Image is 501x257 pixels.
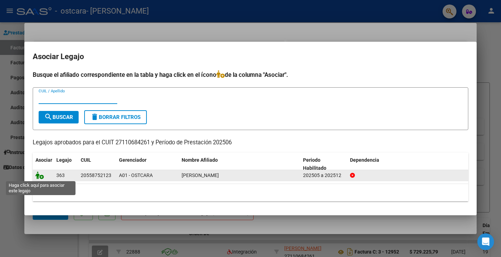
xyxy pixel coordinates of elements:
[78,153,116,176] datatable-header-cell: CUIL
[54,153,78,176] datatable-header-cell: Legajo
[33,70,468,79] h4: Busque el afiliado correspondiente en la tabla y haga click en el ícono de la columna "Asociar".
[347,153,469,176] datatable-header-cell: Dependencia
[44,114,73,120] span: Buscar
[56,172,65,178] span: 363
[33,153,54,176] datatable-header-cell: Asociar
[81,157,91,163] span: CUIL
[44,113,53,121] mat-icon: search
[84,110,147,124] button: Borrar Filtros
[33,184,468,201] div: 1 registros
[33,138,468,147] p: Legajos aprobados para el CUIT 27110684261 y Período de Prestación 202506
[39,111,79,123] button: Buscar
[182,157,218,163] span: Nombre Afiliado
[303,171,344,179] div: 202505 a 202512
[119,172,153,178] span: A01 - OSTCARA
[56,157,72,163] span: Legajo
[182,172,219,178] span: MALDONADO BASTHIAN JONAS
[350,157,379,163] span: Dependencia
[179,153,300,176] datatable-header-cell: Nombre Afiliado
[119,157,146,163] span: Gerenciador
[33,50,468,63] h2: Asociar Legajo
[90,113,99,121] mat-icon: delete
[81,171,111,179] div: 20558752123
[35,157,52,163] span: Asociar
[90,114,141,120] span: Borrar Filtros
[300,153,347,176] datatable-header-cell: Periodo Habilitado
[303,157,326,171] span: Periodo Habilitado
[116,153,179,176] datatable-header-cell: Gerenciador
[477,233,494,250] div: Open Intercom Messenger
